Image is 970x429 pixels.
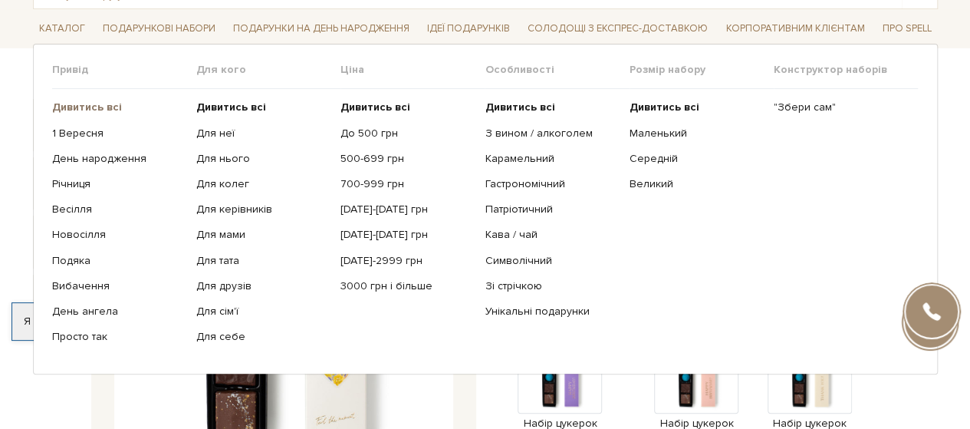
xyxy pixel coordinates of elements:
a: Для нього [196,152,329,166]
a: [DATE]-2999 грн [340,254,473,268]
span: Подарунки на День народження [227,17,416,41]
a: Просто так [52,330,185,344]
a: Для друзів [196,279,329,293]
a: Солодощі з експрес-доставкою [521,15,714,41]
b: Дивитись всі [196,101,266,114]
a: Подяка [52,254,185,268]
span: Особливості [485,63,629,77]
a: Весілля [52,203,185,216]
a: Патріотичний [485,203,617,216]
a: Кава / чай [485,228,617,242]
a: Для неї [196,127,329,140]
span: Каталог [33,17,91,41]
a: З вином / алкоголем [485,127,617,140]
div: Каталог [33,44,938,375]
a: 1 Вересня [52,127,185,140]
a: Для керівників [196,203,329,216]
a: [DATE]-[DATE] грн [340,203,473,216]
a: Карамельний [485,152,617,166]
span: Про Spell [876,17,937,41]
a: 500-699 грн [340,152,473,166]
a: Дивитись всі [485,101,617,114]
a: Корпоративним клієнтам [719,15,870,41]
a: Дивитись всі [52,101,185,114]
a: Для колег [196,177,329,191]
a: Для сім'ї [196,305,329,318]
div: Я дозволяю [DOMAIN_NAME] використовувати [12,315,428,328]
span: Конструктор наборів [774,63,918,77]
a: Для себе [196,330,329,344]
a: До 500 грн [340,127,473,140]
span: Розмір набору [630,63,774,77]
a: Середній [630,152,762,166]
a: Маленький [630,127,762,140]
a: Гастрономічний [485,177,617,191]
span: Подарункові набори [97,17,222,41]
b: Дивитись всі [630,101,699,114]
a: [DATE]-[DATE] грн [340,228,473,242]
a: Річниця [52,177,185,191]
a: Новосілля [52,228,185,242]
b: Дивитись всі [485,101,554,114]
span: Ідеї подарунків [421,17,516,41]
a: Символічний [485,254,617,268]
b: Дивитись всі [340,101,410,114]
a: Дивитись всі [196,101,329,114]
a: День ангела [52,305,185,318]
a: Для тата [196,254,329,268]
span: Ціна [340,63,485,77]
a: День народження [52,152,185,166]
a: Для мами [196,228,329,242]
span: Для кого [196,63,340,77]
a: 700-999 грн [340,177,473,191]
b: Дивитись всі [52,101,122,114]
a: Вибачення [52,279,185,293]
a: 3000 грн і більше [340,279,473,293]
span: Привід [52,63,196,77]
a: Унікальні подарунки [485,305,617,318]
a: Дивитись всі [630,101,762,114]
a: "Збери сам" [774,101,906,114]
a: Великий [630,177,762,191]
a: Зі стрічкою [485,279,617,293]
a: Дивитись всі [340,101,473,114]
